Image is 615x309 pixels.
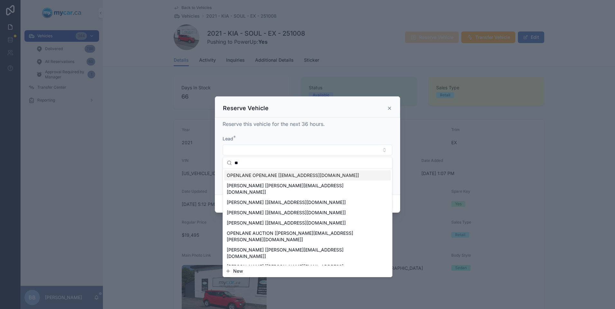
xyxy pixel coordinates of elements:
span: Lead [223,136,233,141]
span: Reserve this vehicle for the next 36 hours. [223,121,325,127]
h3: Reserve Vehicle [223,104,269,112]
button: Select Button [223,145,392,155]
span: [PERSON_NAME] [[EMAIL_ADDRESS][DOMAIN_NAME]] [227,220,346,226]
span: [PERSON_NAME] [[PERSON_NAME][EMAIL_ADDRESS][DOMAIN_NAME]] [227,263,381,276]
span: OPENLANE OPENLANE [[EMAIL_ADDRESS][DOMAIN_NAME]] [227,172,359,179]
div: Suggestions [223,169,392,265]
span: [PERSON_NAME] [[PERSON_NAME][EMAIL_ADDRESS][DOMAIN_NAME]] [227,247,381,260]
span: [PERSON_NAME] [[EMAIL_ADDRESS][DOMAIN_NAME]] [227,209,346,216]
span: [PERSON_NAME] [[PERSON_NAME][EMAIL_ADDRESS][DOMAIN_NAME]] [227,182,381,195]
button: New [225,268,390,274]
span: OPENLANE AUCTION [[PERSON_NAME][EMAIL_ADDRESS][PERSON_NAME][DOMAIN_NAME]] [227,230,381,243]
span: [PERSON_NAME] [[EMAIL_ADDRESS][DOMAIN_NAME]] [227,199,346,206]
span: New [233,268,243,274]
